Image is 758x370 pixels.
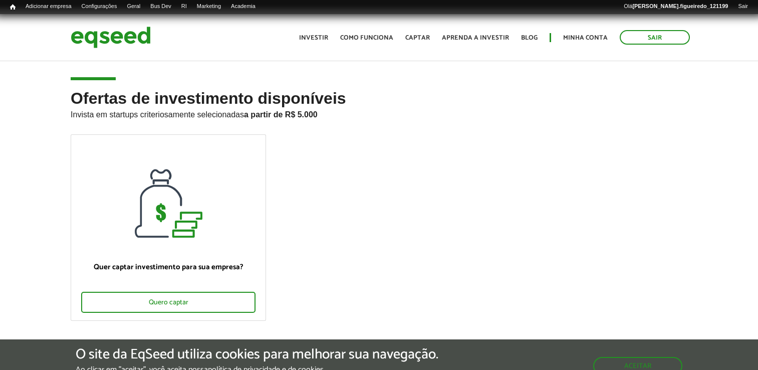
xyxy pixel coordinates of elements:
p: Invista em startups criteriosamente selecionadas [71,107,687,119]
a: Quer captar investimento para sua empresa? Quero captar [71,134,266,321]
a: Academia [226,3,261,11]
a: Blog [521,35,538,41]
a: Captar [405,35,430,41]
img: EqSeed [71,24,151,51]
a: Adicionar empresa [21,3,77,11]
p: Quer captar investimento para sua empresa? [81,263,256,272]
a: Marketing [192,3,226,11]
div: Quero captar [81,292,256,313]
strong: a partir de R$ 5.000 [244,110,318,119]
a: Sair [620,30,690,45]
h5: O site da EqSeed utiliza cookies para melhorar sua navegação. [76,347,438,362]
a: Configurações [77,3,122,11]
strong: [PERSON_NAME].figueiredo_121199 [632,3,728,9]
a: Investir [299,35,328,41]
span: Início [10,4,16,11]
a: RI [176,3,192,11]
h2: Ofertas de investimento disponíveis [71,90,687,134]
a: Bus Dev [145,3,176,11]
a: Início [5,3,21,12]
a: Geral [122,3,145,11]
a: Sair [733,3,753,11]
a: Minha conta [563,35,608,41]
a: Olá[PERSON_NAME].figueiredo_121199 [619,3,733,11]
a: Aprenda a investir [442,35,509,41]
a: Como funciona [340,35,393,41]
